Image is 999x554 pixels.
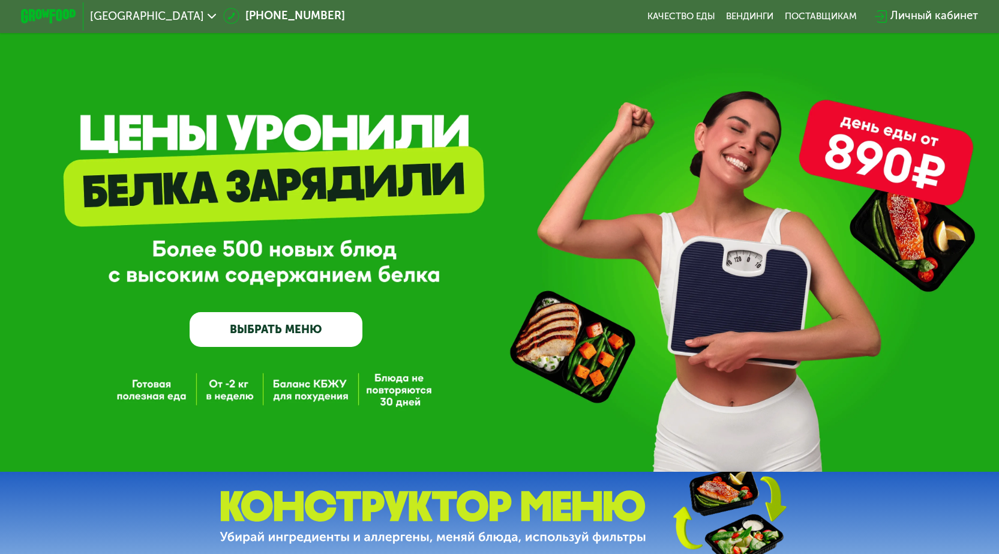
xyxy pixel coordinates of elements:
[785,11,857,22] div: поставщикам
[726,11,773,22] a: Вендинги
[190,312,362,347] a: ВЫБРАТЬ МЕНЮ
[647,11,715,22] a: Качество еды
[223,8,345,25] a: [PHONE_NUMBER]
[90,11,204,22] span: [GEOGRAPHIC_DATA]
[890,8,978,25] div: Личный кабинет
